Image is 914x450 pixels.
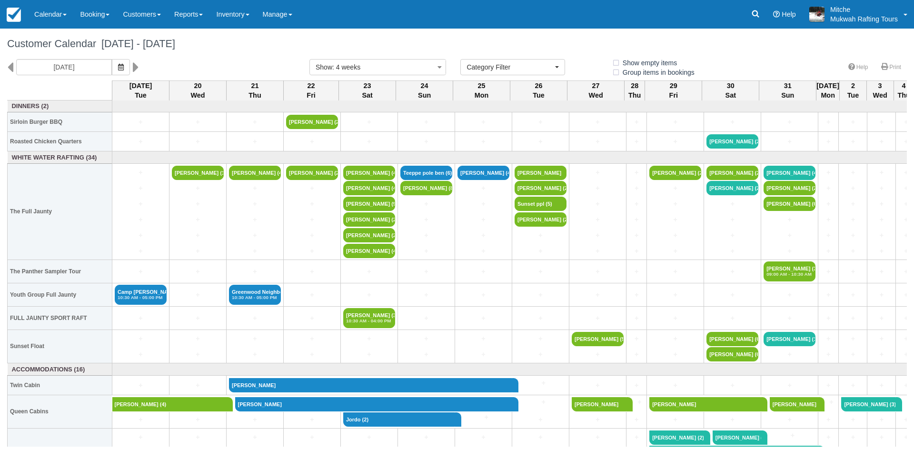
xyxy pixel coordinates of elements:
a: + [172,313,224,323]
img: checkfront-main-nav-mini-logo.png [7,8,21,22]
a: + [515,290,566,300]
a: + [629,168,644,178]
a: + [898,432,914,442]
a: + [821,415,836,425]
a: + [898,350,914,360]
a: + [172,380,224,390]
a: + [343,432,395,442]
a: + [649,246,701,256]
a: + [286,415,338,425]
a: [PERSON_NAME] (2) [343,228,395,242]
a: + [629,137,644,147]
a: + [870,380,893,390]
a: [PERSON_NAME] (2) [649,430,704,445]
a: + [572,199,624,209]
a: + [229,137,281,147]
a: + [172,290,224,300]
a: + [115,199,167,209]
a: + [115,230,167,240]
a: + [706,267,758,277]
a: [PERSON_NAME] [572,397,626,411]
a: + [457,432,509,442]
a: + [898,267,914,277]
a: + [286,215,338,225]
span: Help [782,10,796,18]
a: + [841,415,864,425]
a: + [764,290,815,300]
a: + [512,378,567,388]
a: + [229,313,281,323]
span: Show empty items [612,59,685,66]
a: + [649,117,701,127]
span: Group items in bookings [612,69,702,75]
a: [PERSON_NAME] (8) [400,181,452,195]
a: Teeppe pole ben (6) [400,166,452,180]
a: + [572,350,624,360]
a: + [515,313,566,323]
a: + [821,267,836,277]
a: + [572,137,624,147]
a: + [870,246,893,256]
a: + [400,199,452,209]
a: + [841,168,864,178]
a: + [229,334,281,344]
a: + [286,199,338,209]
a: [PERSON_NAME] (2) [649,166,701,180]
a: + [898,183,914,193]
a: [PERSON_NAME] [235,397,512,411]
a: + [898,415,914,425]
a: + [898,380,914,390]
a: + [706,380,758,390]
a: + [841,334,864,344]
a: + [841,137,864,147]
a: + [400,137,452,147]
a: + [706,230,758,240]
a: + [649,215,701,225]
a: + [629,380,644,390]
a: + [649,290,701,300]
a: [PERSON_NAME] (4) [229,166,281,180]
em: 10:30 AM - 05:00 PM [118,295,164,300]
a: + [286,246,338,256]
label: Group items in bookings [612,65,701,80]
a: + [572,380,624,390]
a: + [515,137,566,147]
a: + [821,137,836,147]
a: + [115,137,167,147]
a: + [115,350,167,360]
a: + [821,432,836,442]
a: [PERSON_NAME] (6) [764,197,815,211]
a: Camp [PERSON_NAME] (28)10:30 AM - 05:00 PM [115,285,167,305]
a: + [841,230,864,240]
em: 09:00 AM - 10:30 AM [766,271,813,277]
a: + [821,246,836,256]
a: [PERSON_NAME] [770,397,818,411]
a: + [286,137,338,147]
a: + [457,290,509,300]
a: + [515,117,566,127]
a: + [870,183,893,193]
a: [PERSON_NAME] (4) [713,430,761,445]
a: + [841,199,864,209]
a: + [400,215,452,225]
a: + [457,137,509,147]
a: + [343,350,395,360]
a: + [343,290,395,300]
a: + [515,267,566,277]
img: A1 [809,7,825,22]
a: + [649,199,701,209]
a: + [286,334,338,344]
a: + [898,215,914,225]
a: [PERSON_NAME] (14) [764,332,815,346]
a: + [764,117,815,127]
a: + [629,230,644,240]
a: + [649,137,701,147]
a: + [457,246,509,256]
p: Mitche [830,5,898,14]
a: + [115,117,167,127]
a: + [706,246,758,256]
a: + [821,199,836,209]
a: [PERSON_NAME] [649,397,761,411]
button: Category Filter [460,59,565,75]
a: + [229,246,281,256]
